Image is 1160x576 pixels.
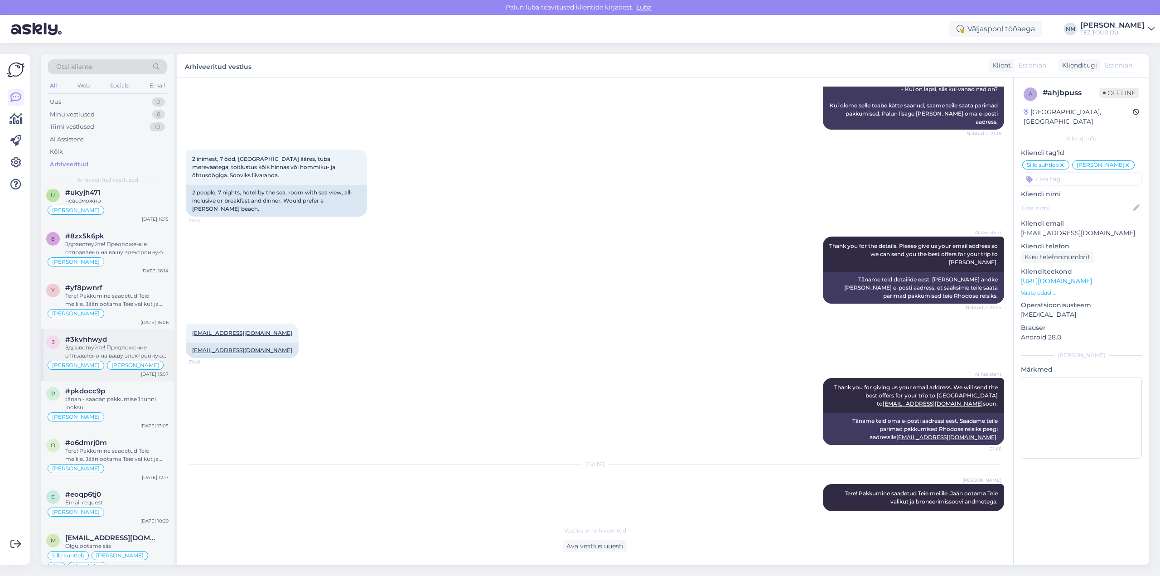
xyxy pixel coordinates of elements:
[1021,365,1142,374] p: Märkmed
[1021,189,1142,199] p: Kliendi nimi
[140,319,169,326] div: [DATE] 16:06
[823,413,1004,445] div: Täname teid oma e-posti aadressi eest. Saadame teile parimad pakkumised Rhodose reisiks peagi aad...
[967,130,1001,137] span: Nähtud ✓ 21:38
[967,371,1001,378] span: AI Assistent
[966,304,1001,311] span: Nähtud ✓ 21:44
[989,61,1011,70] div: Klient
[150,122,165,131] div: 10
[1021,148,1142,158] p: Kliendi tag'id
[50,110,95,119] div: Minu vestlused
[65,542,169,550] div: Olgu,ootame siis
[65,284,102,292] span: #yf8pwnrf
[51,235,55,242] span: 8
[949,21,1042,37] div: Väljaspool tööaega
[188,217,222,224] span: 21:44
[51,287,55,294] span: y
[52,339,55,345] span: 3
[1021,310,1142,319] p: [MEDICAL_DATA]
[192,329,292,336] a: [EMAIL_ADDRESS][DOMAIN_NAME]
[1021,219,1142,228] p: Kliendi email
[1080,29,1145,36] div: TEZ TOUR OÜ
[51,537,56,544] span: m
[51,494,55,500] span: e
[1021,267,1142,276] p: Klienditeekond
[1080,22,1145,29] div: [PERSON_NAME]
[896,434,996,440] a: [EMAIL_ADDRESS][DOMAIN_NAME]
[845,490,999,505] span: Tere! Pakkumine saadetud Teie meilile. Jään ootama Teie valikut ja broneerimissoovi andmetega.
[50,147,63,156] div: Kõik
[65,387,105,395] span: #pkdocc9p
[1021,289,1142,297] p: Vaata edasi ...
[1021,300,1142,310] p: Operatsioonisüsteem
[1099,88,1139,98] span: Offline
[65,189,101,197] span: #ukyjh471
[967,445,1001,452] span: 21:48
[1021,135,1142,143] div: Kliendi info
[633,3,654,11] span: Luba
[1021,277,1092,285] a: [URL][DOMAIN_NAME]
[52,363,100,368] span: [PERSON_NAME]
[186,460,1004,469] div: [DATE]
[186,185,367,217] div: 2 people, 7 nights, hotel by the sea, room with sea view, all-inclusive or breakfast and dinner. ...
[51,390,55,397] span: p
[967,512,1001,518] span: 11:36
[1029,91,1033,97] span: a
[1021,228,1142,238] p: [EMAIL_ADDRESS][DOMAIN_NAME]
[65,395,169,411] div: tänan - saadan pakkumise 1 tunni jooksul
[141,371,169,378] div: [DATE] 13:57
[834,384,999,407] span: Thank you for giving us your email address. We will send the best offers for your trip to [GEOGRA...
[1021,351,1142,359] div: [PERSON_NAME]
[96,553,144,558] span: [PERSON_NAME]
[111,363,159,368] span: [PERSON_NAME]
[65,197,169,205] div: невозможно
[50,135,83,144] div: AI Assistent
[1019,61,1046,70] span: Estonian
[883,400,983,407] a: [EMAIL_ADDRESS][DOMAIN_NAME]
[152,97,165,106] div: 0
[52,564,61,569] span: OK
[50,97,61,106] div: Uus
[51,442,55,449] span: o
[1064,23,1077,35] div: NM
[65,439,107,447] span: #o6dmrj0m
[1080,22,1155,36] a: [PERSON_NAME]TEZ TOUR OÜ
[140,518,169,524] div: [DATE] 10:29
[65,447,169,463] div: Tere! Pakkumine saadetud Teie meilile. Jään ootama Teie valikut ja broneerimissoovi andmetega.
[52,208,100,213] span: [PERSON_NAME]
[152,110,165,119] div: 6
[192,155,337,179] span: 2 inimest, 7 ööd, [GEOGRAPHIC_DATA] ääres, tuba merevaatega, toitlustus kõik hinnas või hommiku- ...
[50,122,94,131] div: Tiimi vestlused
[52,553,84,558] span: Sille suhtleb
[65,232,104,240] span: #8zx5k6pk
[185,59,251,72] label: Arhiveeritud vestlus
[65,499,169,507] div: Email request
[1058,61,1097,70] div: Klienditugi
[563,540,627,552] div: Ava vestlus uuesti
[140,422,169,429] div: [DATE] 13:05
[192,347,292,353] a: [EMAIL_ADDRESS][DOMAIN_NAME]
[141,267,169,274] div: [DATE] 16:14
[50,160,88,169] div: Arhiveeritud
[65,240,169,257] div: Здравствуйте! Предложение отправлено на вашу электронную почту. Я жду вашего выбора и деталей ваш...
[56,62,92,72] span: Otsi kliente
[72,564,102,569] span: Ilja suhtleb
[967,229,1001,236] span: AI Assistent
[148,80,167,92] div: Email
[962,477,1001,484] span: [PERSON_NAME]
[823,49,1004,130] div: Täname teid reisikuu eest. Kas saaksite meile öelda: - Mitu päeva te peatute? - Mitu inimest reis...
[52,509,100,515] span: [PERSON_NAME]
[1027,162,1059,168] span: Sille suhtleb
[564,527,626,535] span: Vestlus on arhiveeritud
[65,344,169,360] div: Здравствуйте! Предложение отправлено на вашу электронную почту. Я жду вашего выбора и деталей ваш...
[52,414,100,420] span: [PERSON_NAME]
[142,216,169,223] div: [DATE] 16:15
[65,292,169,308] div: Tere! Pakkumine saadetud Teie meilile. Jään ootama Teie valikut ja broneerimissoovi andmetega.
[1021,333,1142,342] p: Android 28.0
[1021,172,1142,186] input: Lisa tag
[7,61,24,78] img: Askly Logo
[76,80,92,92] div: Web
[52,259,100,265] span: [PERSON_NAME]
[65,335,107,344] span: #3kvhhwyd
[65,534,159,542] span: maritar21@gmail.com
[52,311,100,316] span: [PERSON_NAME]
